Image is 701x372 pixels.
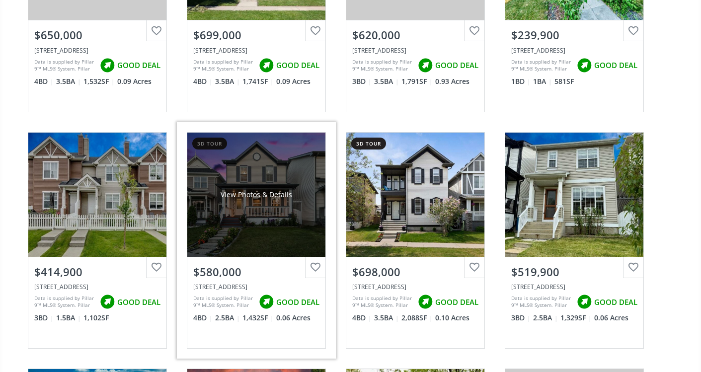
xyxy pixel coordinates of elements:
div: 71 Elgin Terrace SE, Calgary, AB T2Z 0H6 [352,283,478,291]
img: rating icon [415,292,435,312]
div: Data is supplied by Pillar 9™ MLS® System. Pillar 9™ is the owner of the copyright in its MLS® Sy... [511,295,572,309]
span: 3.5 BA [56,76,81,86]
img: rating icon [97,56,117,75]
span: 1 BD [511,76,531,86]
div: Data is supplied by Pillar 9™ MLS® System. Pillar 9™ is the owner of the copyright in its MLS® Sy... [352,58,413,73]
div: $580,000 [193,264,319,280]
span: GOOD DEAL [276,60,319,71]
div: 284 Elgin Gardens SE, Calgary, AB T2Z 4T7 [34,283,160,291]
div: Data is supplied by Pillar 9™ MLS® System. Pillar 9™ is the owner of the copyright in its MLS® Sy... [34,295,95,309]
span: 1,532 SF [83,76,115,86]
span: 0.09 Acres [117,76,152,86]
div: 4715 Elgin Avenue SE, Calgary, AB T2Z 0G2 [34,46,160,55]
span: 3.5 BA [374,76,399,86]
span: 1,741 SF [242,76,274,86]
span: 0.93 Acres [435,76,469,86]
div: Data is supplied by Pillar 9™ MLS® System. Pillar 9™ is the owner of the copyright in its MLS® Sy... [352,295,413,309]
div: 4436 Elgin Avenue SE, Calgary, AB T2Z4W1 [352,46,478,55]
span: 4 BD [352,313,372,323]
span: 1,432 SF [242,313,274,323]
div: $650,000 [34,27,160,43]
div: View Photos & Details [221,190,292,200]
img: rating icon [97,292,117,312]
span: GOOD DEAL [117,60,160,71]
img: rating icon [256,56,276,75]
div: 35 Prestwick Place SE, Calgary, AB T2Z 4P4 [193,283,319,291]
span: GOOD DEAL [117,297,160,307]
span: 3.5 BA [215,76,240,86]
div: 115 Prestwick Villas SE #2124, Calgary, AB T2Z0M8 [511,46,637,55]
div: 238 Elgin Manor SE, Calgary, AB T2Z4Z7 [193,46,319,55]
span: 0.06 Acres [276,313,311,323]
a: 3d tour$698,000[STREET_ADDRESS]Data is supplied by Pillar 9™ MLS® System. Pillar 9™ is the owner ... [336,122,495,359]
span: 3 BD [511,313,531,323]
div: Data is supplied by Pillar 9™ MLS® System. Pillar 9™ is the owner of the copyright in its MLS® Sy... [193,295,254,309]
span: 4 BD [193,313,213,323]
div: Data is supplied by Pillar 9™ MLS® System. Pillar 9™ is the owner of the copyright in its MLS® Sy... [193,58,254,73]
div: Data is supplied by Pillar 9™ MLS® System. Pillar 9™ is the owner of the copyright in its MLS® Sy... [511,58,572,73]
div: $414,900 [34,264,160,280]
span: 1.5 BA [56,313,81,323]
div: $698,000 [352,264,478,280]
div: $239,900 [511,27,637,43]
span: 2.5 BA [533,313,558,323]
span: 0.06 Acres [594,313,628,323]
span: 0.10 Acres [435,313,469,323]
div: $519,900 [511,264,637,280]
a: $414,900[STREET_ADDRESS]Data is supplied by Pillar 9™ MLS® System. Pillar 9™ is the owner of the ... [18,122,177,359]
div: $699,000 [193,27,319,43]
img: rating icon [415,56,435,75]
span: GOOD DEAL [435,60,478,71]
span: 2.5 BA [215,313,240,323]
img: rating icon [574,292,594,312]
span: GOOD DEAL [594,297,637,307]
span: 1,329 SF [560,313,592,323]
span: 3 BD [352,76,372,86]
span: 0.09 Acres [276,76,311,86]
a: 3d tourView Photos & Details$580,000[STREET_ADDRESS]Data is supplied by Pillar 9™ MLS® System. Pi... [177,122,336,359]
span: GOOD DEAL [435,297,478,307]
span: 1 BA [533,76,552,86]
div: Data is supplied by Pillar 9™ MLS® System. Pillar 9™ is the owner of the copyright in its MLS® Sy... [34,58,95,73]
span: 1,102 SF [83,313,109,323]
span: 2,088 SF [401,313,433,323]
span: 4 BD [34,76,54,86]
img: rating icon [256,292,276,312]
span: 581 SF [554,76,574,86]
span: GOOD DEAL [594,60,637,71]
span: 3 BD [34,313,54,323]
span: GOOD DEAL [276,297,319,307]
span: 4 BD [193,76,213,86]
div: $620,000 [352,27,478,43]
span: 3.5 BA [374,313,399,323]
a: $519,900[STREET_ADDRESS]Data is supplied by Pillar 9™ MLS® System. Pillar 9™ is the owner of the ... [495,122,654,359]
div: 124 Prestwick Villas SE, Calgary, AB T2V 1A3 [511,283,637,291]
img: rating icon [574,56,594,75]
span: 1,791 SF [401,76,433,86]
